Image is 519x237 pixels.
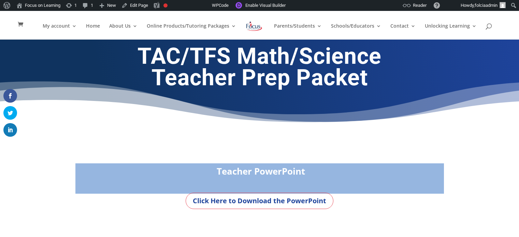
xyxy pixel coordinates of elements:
[31,11,499,12] input: Search for:
[217,165,305,177] strong: Teacher PowerPoint
[75,47,444,69] h1: TAC/TFS Math/Science
[425,24,477,40] a: Unlocking Learning
[331,24,381,40] a: Schools/Educators
[109,24,138,40] a: About Us
[43,24,77,40] a: My account
[86,24,100,40] a: Home
[274,24,322,40] a: Parents/Students
[245,20,263,32] img: Focus on Learning
[75,69,444,90] h1: Teacher Prep Packet
[475,3,498,8] span: folciaadmin
[186,193,333,209] a: Click Here to Download the PowerPoint
[147,24,236,40] a: Online Products/Tutoring Packages
[174,1,212,10] img: Views over 48 hours. Click for more Jetpack Stats.
[390,24,416,40] a: Contact
[163,3,168,8] div: Focus keyphrase not set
